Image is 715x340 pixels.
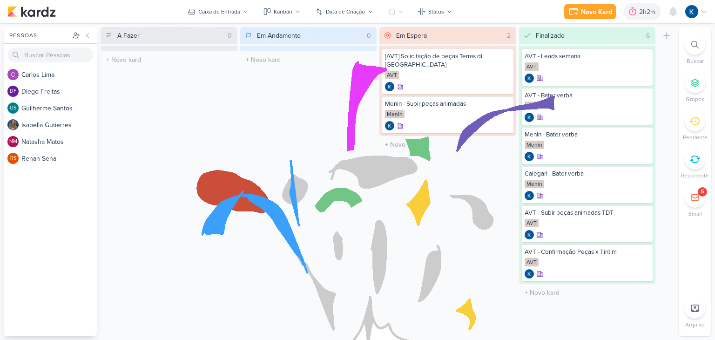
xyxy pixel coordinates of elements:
p: Grupos [686,95,704,103]
div: AVT - Leads semana [525,52,650,61]
div: Menin [525,180,544,188]
input: + Novo kard [102,53,236,67]
div: Criador(a): Kayllanie | Tagawa [525,74,534,83]
p: Pendente [683,133,708,142]
img: Kayllanie | Tagawa [685,5,698,18]
div: Menin [525,141,544,149]
input: + Novo kard [242,53,375,67]
div: Criador(a): Kayllanie | Tagawa [385,121,394,130]
div: Diego Freitas [7,86,19,97]
div: 2 [503,31,514,41]
div: Criador(a): Kayllanie | Tagawa [525,269,534,279]
img: Kayllanie | Tagawa [525,152,534,161]
div: AVT [385,71,399,79]
p: RS [10,156,16,161]
div: AVT - Confirmação Peças x Tintim [525,248,650,256]
div: Menin - Bater verba [525,130,650,139]
img: Kayllanie | Tagawa [385,121,394,130]
img: Carlos Lima [7,69,19,80]
div: Menin - Subir peças animadas [385,100,511,108]
div: Guilherme Santos [7,102,19,114]
div: 2h2m [639,7,658,17]
div: AVT [525,219,539,227]
li: Ctrl + F [679,34,711,65]
p: GS [10,106,16,111]
div: Criador(a): Kayllanie | Tagawa [525,230,534,239]
p: NM [9,139,17,144]
div: Criador(a): Kayllanie | Tagawa [525,152,534,161]
img: Kayllanie | Tagawa [525,191,534,200]
p: Buscar [687,57,704,65]
input: + Novo kard [521,286,654,299]
img: Kayllanie | Tagawa [385,82,394,91]
input: + Novo kard [381,138,514,151]
div: Menin [385,110,405,118]
p: Email [688,210,702,218]
div: I s a b e l l a G u t i e r r e s [21,120,97,130]
p: Recorrente [681,171,709,180]
div: AVT [525,258,539,266]
div: Pessoas [7,31,71,40]
div: AVT - Subir peças animadas TDT [525,209,650,217]
div: AVT [525,62,539,71]
div: 6 [642,31,654,41]
div: Criador(a): Kayllanie | Tagawa [525,113,534,122]
p: Arquivo [685,320,705,329]
div: AVT [525,102,539,110]
div: [AVT] Solicitação de peças Terras di Treviso [385,52,511,69]
p: DF [10,89,16,94]
div: Criador(a): Kayllanie | Tagawa [385,82,394,91]
input: Buscar Pessoas [7,48,93,62]
div: Calegari - Bater verba [525,170,650,178]
div: G u i l h e r m e S a n t o s [21,103,97,113]
div: N a t a s h a M a t o s [21,137,97,147]
button: Novo Kard [564,4,616,19]
div: D i e g o F r e i t a s [21,87,97,96]
img: Isabella Gutierres [7,119,19,130]
img: Kayllanie | Tagawa [525,269,534,279]
div: 0 [363,31,375,41]
div: C a r l o s L i m a [21,70,97,80]
div: Criador(a): Kayllanie | Tagawa [525,191,534,200]
img: Kayllanie | Tagawa [525,230,534,239]
img: Kayllanie | Tagawa [525,74,534,83]
div: 5 [701,188,704,196]
div: R e n a n S e n a [21,154,97,163]
img: Kayllanie | Tagawa [525,113,534,122]
div: Novo Kard [581,7,612,17]
div: Natasha Matos [7,136,19,147]
div: 0 [224,31,236,41]
img: kardz.app [7,6,56,17]
div: Renan Sena [7,153,19,164]
div: AVT - Bater verba [525,91,650,100]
